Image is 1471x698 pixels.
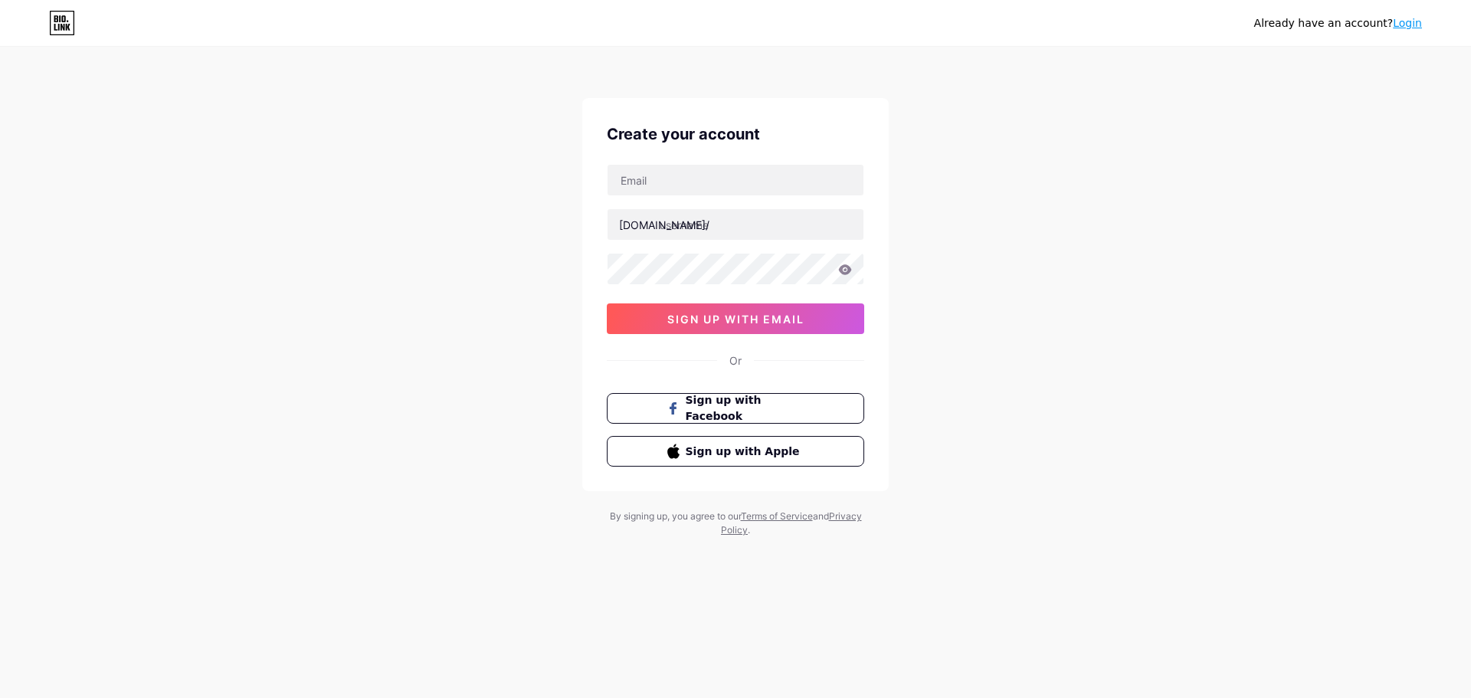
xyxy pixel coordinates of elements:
span: Sign up with Facebook [686,392,804,424]
div: Or [729,352,742,369]
a: Terms of Service [741,510,813,522]
div: Create your account [607,123,864,146]
div: [DOMAIN_NAME]/ [619,217,709,233]
button: sign up with email [607,303,864,334]
div: By signing up, you agree to our and . [605,510,866,537]
div: Already have an account? [1254,15,1422,31]
button: Sign up with Apple [607,436,864,467]
input: username [608,209,863,240]
span: sign up with email [667,313,804,326]
button: Sign up with Facebook [607,393,864,424]
span: Sign up with Apple [686,444,804,460]
a: Login [1393,17,1422,29]
input: Email [608,165,863,195]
